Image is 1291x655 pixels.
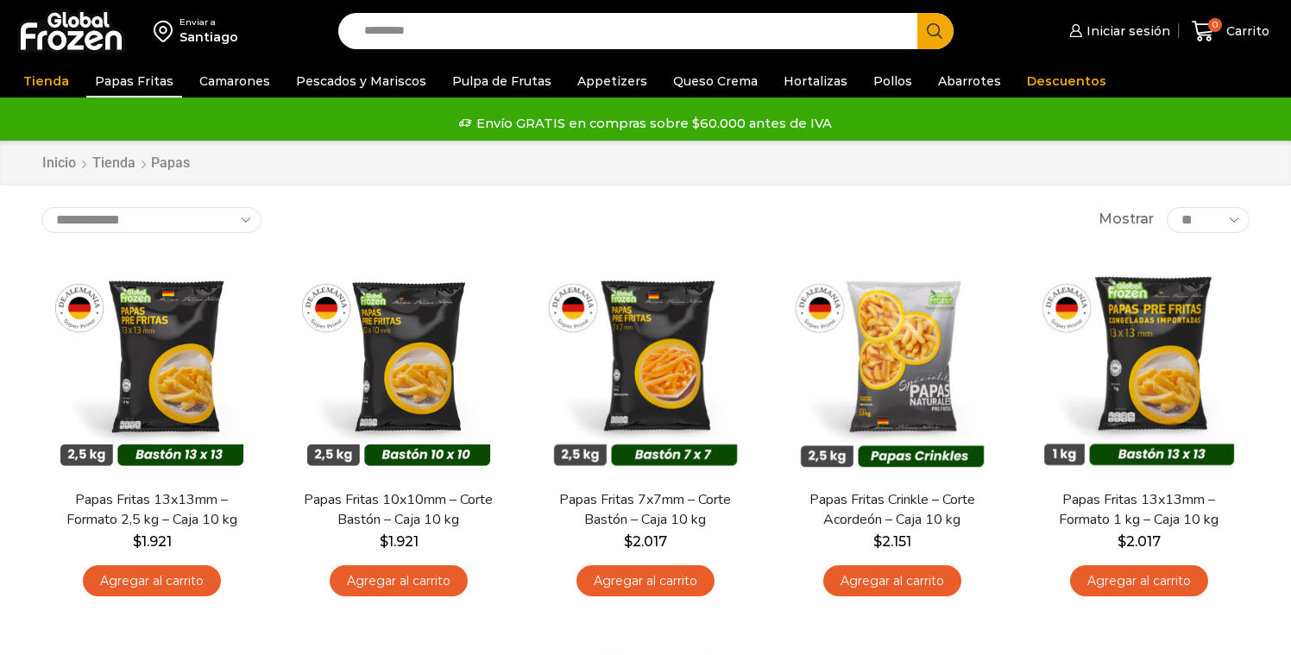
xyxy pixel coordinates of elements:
a: Abarrotes [929,65,1010,98]
span: Iniciar sesión [1082,22,1170,40]
a: Appetizers [569,65,656,98]
a: Agregar al carrito: “Papas Fritas 13x13mm - Formato 2,5 kg - Caja 10 kg” [83,565,221,597]
button: Search button [917,13,954,49]
div: Santiago [179,28,238,46]
bdi: 2.017 [1118,533,1161,550]
a: Queso Crema [664,65,766,98]
a: Papas Fritas 7x7mm – Corte Bastón – Caja 10 kg [546,490,745,530]
a: Papas Fritas 13x13mm – Formato 2,5 kg – Caja 10 kg [53,490,251,530]
a: Papas Fritas 10x10mm – Corte Bastón – Caja 10 kg [299,490,498,530]
a: Pescados y Mariscos [287,65,435,98]
div: Enviar a [179,16,238,28]
span: Carrito [1222,22,1269,40]
a: Pollos [865,65,921,98]
a: Papas Fritas 13x13mm – Formato 1 kg – Caja 10 kg [1040,490,1238,530]
a: Agregar al carrito: “Papas Fritas 10x10mm - Corte Bastón - Caja 10 kg” [330,565,468,597]
span: 0 [1208,18,1222,32]
a: Tienda [15,65,78,98]
a: Tienda [91,154,136,173]
a: Papas Fritas [86,65,182,98]
a: Papas Fritas Crinkle – Corte Acordeón – Caja 10 kg [793,490,992,530]
span: $ [380,533,388,550]
img: address-field-icon.svg [154,16,179,46]
span: $ [873,533,882,550]
a: Hortalizas [775,65,856,98]
bdi: 2.151 [873,533,911,550]
a: Agregar al carrito: “Papas Fritas 13x13mm - Formato 1 kg - Caja 10 kg” [1070,565,1208,597]
bdi: 2.017 [624,533,667,550]
a: 0 Carrito [1187,11,1274,52]
a: Agregar al carrito: “Papas Fritas Crinkle - Corte Acordeón - Caja 10 kg” [823,565,961,597]
span: Mostrar [1099,210,1154,230]
span: $ [624,533,633,550]
nav: Breadcrumb [41,154,190,173]
span: $ [1118,533,1126,550]
h1: Papas [151,154,190,171]
a: Inicio [41,154,77,173]
bdi: 1.921 [380,533,419,550]
bdi: 1.921 [133,533,172,550]
a: Agregar al carrito: “Papas Fritas 7x7mm - Corte Bastón - Caja 10 kg” [576,565,715,597]
a: Camarones [191,65,279,98]
span: $ [133,533,142,550]
select: Pedido de la tienda [41,207,261,233]
a: Descuentos [1018,65,1115,98]
a: Pulpa de Frutas [444,65,560,98]
a: Iniciar sesión [1065,14,1170,48]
